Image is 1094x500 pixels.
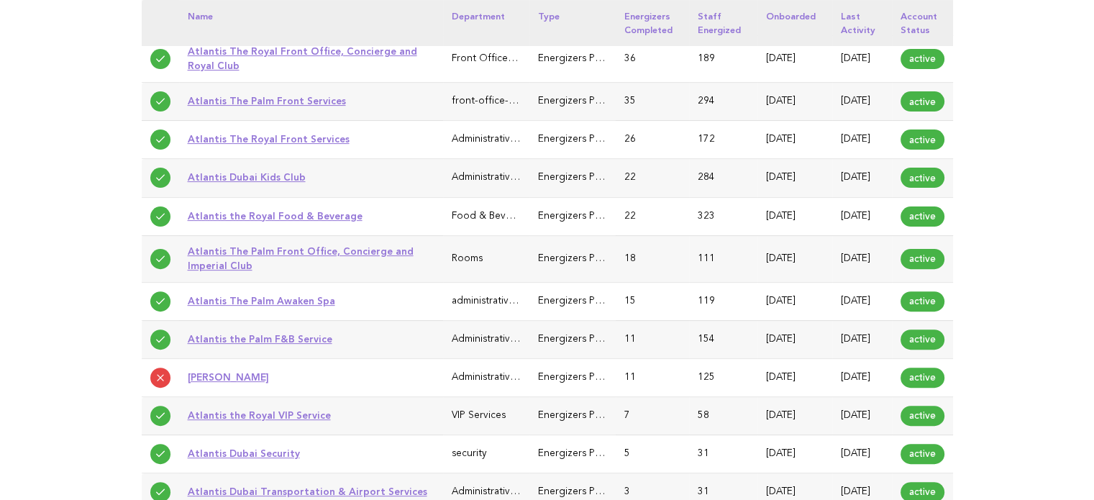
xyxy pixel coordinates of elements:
[188,245,414,271] a: Atlantis The Palm Front Office, Concierge and Imperial Club
[689,197,757,235] td: 323
[832,320,892,358] td: [DATE]
[188,210,363,222] a: Atlantis the Royal Food & Beverage
[757,358,832,396] td: [DATE]
[832,435,892,473] td: [DATE]
[832,36,892,83] td: [DATE]
[452,96,574,106] span: front-office-guest-services
[452,173,719,182] span: Administrative & General (Executive Office, HR, IT, Finance)
[616,320,689,358] td: 11
[757,36,832,83] td: [DATE]
[689,358,757,396] td: 125
[616,397,689,435] td: 7
[901,206,944,227] span: active
[538,335,637,344] span: Energizers Participant
[452,54,634,63] span: Front Office, Concierge and Royal Club
[188,447,300,459] a: Atlantis Dubai Security
[616,435,689,473] td: 5
[832,197,892,235] td: [DATE]
[757,235,832,282] td: [DATE]
[689,282,757,320] td: 119
[538,254,637,263] span: Energizers Participant
[452,296,688,306] span: administrative-general-executive-office-hr-it-finance
[901,49,944,69] span: active
[832,83,892,121] td: [DATE]
[689,397,757,435] td: 58
[901,444,944,464] span: active
[452,487,719,496] span: Administrative & General (Executive Office, HR, IT, Finance)
[832,121,892,159] td: [DATE]
[689,435,757,473] td: 31
[901,168,944,188] span: active
[689,235,757,282] td: 111
[832,282,892,320] td: [DATE]
[757,282,832,320] td: [DATE]
[689,83,757,121] td: 294
[901,291,944,312] span: active
[452,212,532,221] span: Food & Beverage
[757,121,832,159] td: [DATE]
[538,373,637,382] span: Energizers Participant
[757,435,832,473] td: [DATE]
[901,129,944,150] span: active
[538,212,637,221] span: Energizers Participant
[832,397,892,435] td: [DATE]
[689,36,757,83] td: 189
[616,282,689,320] td: 15
[757,397,832,435] td: [DATE]
[757,197,832,235] td: [DATE]
[616,197,689,235] td: 22
[538,54,637,63] span: Energizers Participant
[188,295,335,306] a: Atlantis The Palm Awaken Spa
[689,320,757,358] td: 154
[452,135,719,144] span: Administrative & General (Executive Office, HR, IT, Finance)
[757,159,832,197] td: [DATE]
[901,406,944,426] span: active
[188,95,346,106] a: Atlantis The Palm Front Services
[452,373,719,382] span: Administrative & General (Executive Office, HR, IT, Finance)
[901,368,944,388] span: active
[616,83,689,121] td: 35
[616,159,689,197] td: 22
[616,358,689,396] td: 11
[538,296,637,306] span: Energizers Participant
[188,333,332,345] a: Atlantis the Palm F&B Service
[538,487,637,496] span: Energizers Participant
[832,235,892,282] td: [DATE]
[188,409,331,421] a: Atlantis the Royal VIP Service
[616,121,689,159] td: 26
[538,173,637,182] span: Energizers Participant
[538,96,637,106] span: Energizers Participant
[188,133,350,145] a: Atlantis The Royal Front Services
[757,83,832,121] td: [DATE]
[689,159,757,197] td: 284
[616,36,689,83] td: 36
[689,121,757,159] td: 172
[538,135,637,144] span: Energizers Participant
[616,235,689,282] td: 18
[832,159,892,197] td: [DATE]
[452,449,487,458] span: security
[188,371,269,383] a: [PERSON_NAME]
[901,249,944,269] span: active
[188,171,306,183] a: Atlantis Dubai Kids Club
[538,449,637,458] span: Energizers Participant
[452,411,506,420] span: VIP Services
[757,320,832,358] td: [DATE]
[901,329,944,350] span: active
[538,411,637,420] span: Energizers Participant
[452,254,483,263] span: Rooms
[901,91,944,112] span: active
[188,486,427,497] a: Atlantis Dubai Transportation & Airport Services
[832,358,892,396] td: [DATE]
[452,335,719,344] span: Administrative & General (Executive Office, HR, IT, Finance)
